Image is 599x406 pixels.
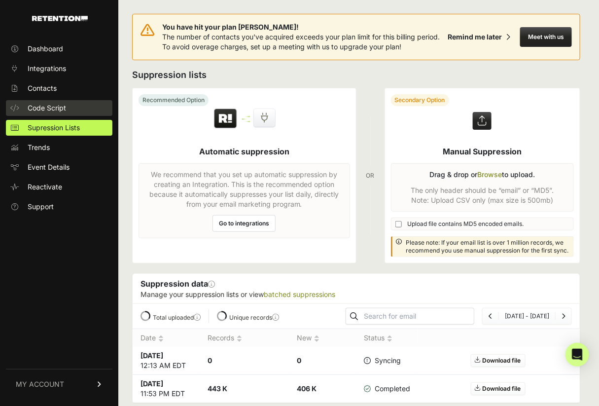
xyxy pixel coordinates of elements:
td: 11:53 PM EDT [133,375,200,403]
h5: Automatic suppression [199,146,289,157]
img: integration [242,118,250,120]
span: Event Details [28,162,70,172]
a: MY ACCOUNT [6,369,112,399]
a: Reactivate [6,179,112,195]
div: Open Intercom Messenger [565,343,589,367]
a: Supression Lists [6,120,112,136]
img: integration [242,121,250,122]
label: Unique records [229,314,279,321]
span: Integrations [28,64,66,74]
a: Support [6,199,112,215]
th: Date [133,329,200,347]
nav: Page navigation [482,308,572,325]
span: MY ACCOUNT [16,379,64,389]
span: Syncing [364,356,401,366]
div: Suppression data [133,274,580,303]
img: no_sort-eaf950dc5ab64cae54d48a5578032e96f70b2ecb7d747501f34c8f2db400fb66.gif [237,335,242,342]
a: Code Script [6,100,112,116]
img: no_sort-eaf950dc5ab64cae54d48a5578032e96f70b2ecb7d747501f34c8f2db400fb66.gif [387,335,392,342]
img: no_sort-eaf950dc5ab64cae54d48a5578032e96f70b2ecb7d747501f34c8f2db400fb66.gif [314,335,319,342]
div: Remind me later [448,32,502,42]
a: Integrations [6,61,112,76]
span: Trends [28,143,50,152]
th: Records [200,329,289,347]
strong: 0 [297,356,301,365]
a: Download file [471,382,526,395]
span: Supression Lists [28,123,80,133]
a: Dashboard [6,41,112,57]
td: 12:13 AM EDT [133,347,200,375]
input: Upload file contains MD5 encoded emails. [395,221,402,227]
strong: 406 K [297,384,317,393]
strong: [DATE] [141,379,163,388]
img: integration [242,116,250,117]
label: Total uploaded [153,314,201,321]
div: Recommended Option [139,94,209,106]
strong: [DATE] [141,351,163,360]
img: Retention.com [32,16,88,21]
a: Previous [489,312,493,320]
span: Code Script [28,103,66,113]
div: OR [366,88,375,263]
p: We recommend that you set up automatic suppression by creating an Integration. This is the recomm... [145,170,344,209]
span: Reactivate [28,182,62,192]
span: You have hit your plan [PERSON_NAME]! [162,22,444,32]
span: Dashboard [28,44,63,54]
th: Status [356,329,418,347]
img: Retention [213,108,238,130]
li: [DATE] - [DATE] [498,312,555,320]
button: Meet with us [520,27,572,47]
a: Download file [471,354,526,367]
span: Completed [364,384,410,394]
span: Contacts [28,83,57,93]
strong: 443 K [208,384,227,393]
a: Event Details [6,159,112,175]
a: Go to integrations [212,215,276,232]
p: Manage your suppression lists or view [141,290,572,299]
input: Search for email [362,309,474,323]
a: Trends [6,140,112,155]
a: Next [562,312,565,320]
th: New [289,329,356,347]
span: Support [28,202,54,212]
a: Contacts [6,80,112,96]
a: batched suppressions [264,290,335,298]
span: The number of contacts you've acquired exceeds your plan limit for this billing period. To avoid ... [162,33,440,51]
img: no_sort-eaf950dc5ab64cae54d48a5578032e96f70b2ecb7d747501f34c8f2db400fb66.gif [158,335,164,342]
strong: 0 [208,356,212,365]
h2: Suppression lists [132,68,580,82]
span: Upload file contains MD5 encoded emails. [408,220,524,228]
button: Remind me later [444,28,514,46]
